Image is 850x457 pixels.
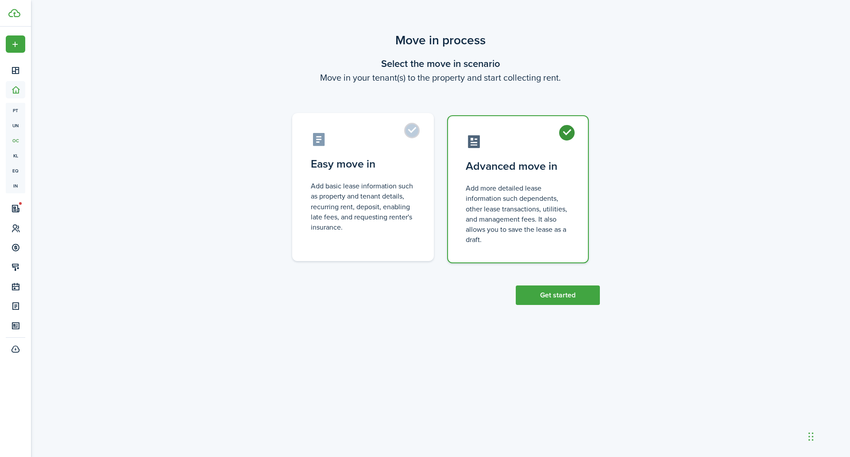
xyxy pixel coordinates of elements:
[281,31,600,50] scenario-title: Move in process
[6,35,25,53] button: Open menu
[6,163,25,178] a: eq
[311,156,415,172] control-radio-card-title: Easy move in
[6,148,25,163] a: kl
[311,181,415,232] control-radio-card-description: Add basic lease information such as property and tenant details, recurring rent, deposit, enablin...
[6,178,25,193] a: in
[281,56,600,71] wizard-step-header-title: Select the move in scenario
[281,71,600,84] wizard-step-header-description: Move in your tenant(s) to the property and start collecting rent.
[466,183,570,245] control-radio-card-description: Add more detailed lease information such dependents, other lease transactions, utilities, and man...
[466,158,570,174] control-radio-card-title: Advanced move in
[6,133,25,148] a: oc
[8,9,20,17] img: TenantCloud
[516,285,600,305] button: Get started
[6,118,25,133] a: un
[703,361,850,457] iframe: Chat Widget
[6,103,25,118] a: pt
[808,423,814,450] div: Drag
